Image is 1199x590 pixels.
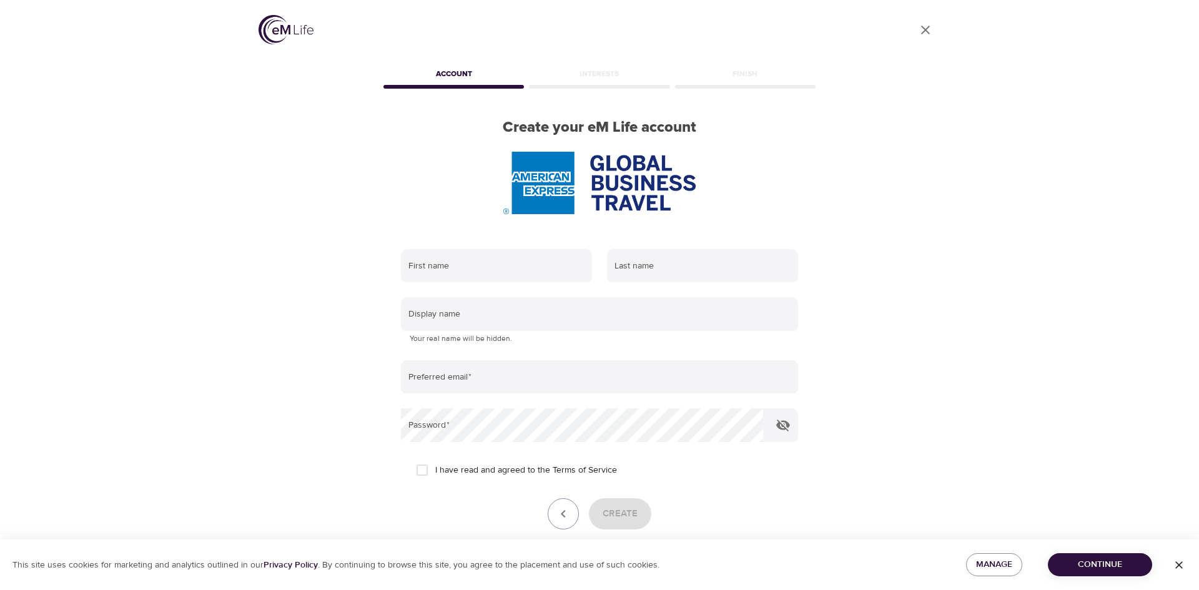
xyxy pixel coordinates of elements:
[966,553,1022,576] button: Manage
[410,333,789,345] p: Your real name will be hidden.
[976,557,1012,573] span: Manage
[503,152,696,214] img: AmEx%20GBT%20logo.png
[259,15,313,44] img: logo
[1048,553,1152,576] button: Continue
[435,464,617,477] span: I have read and agreed to the
[264,559,318,571] a: Privacy Policy
[381,119,818,137] h2: Create your eM Life account
[1058,557,1142,573] span: Continue
[910,15,940,45] a: close
[553,464,617,477] a: Terms of Service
